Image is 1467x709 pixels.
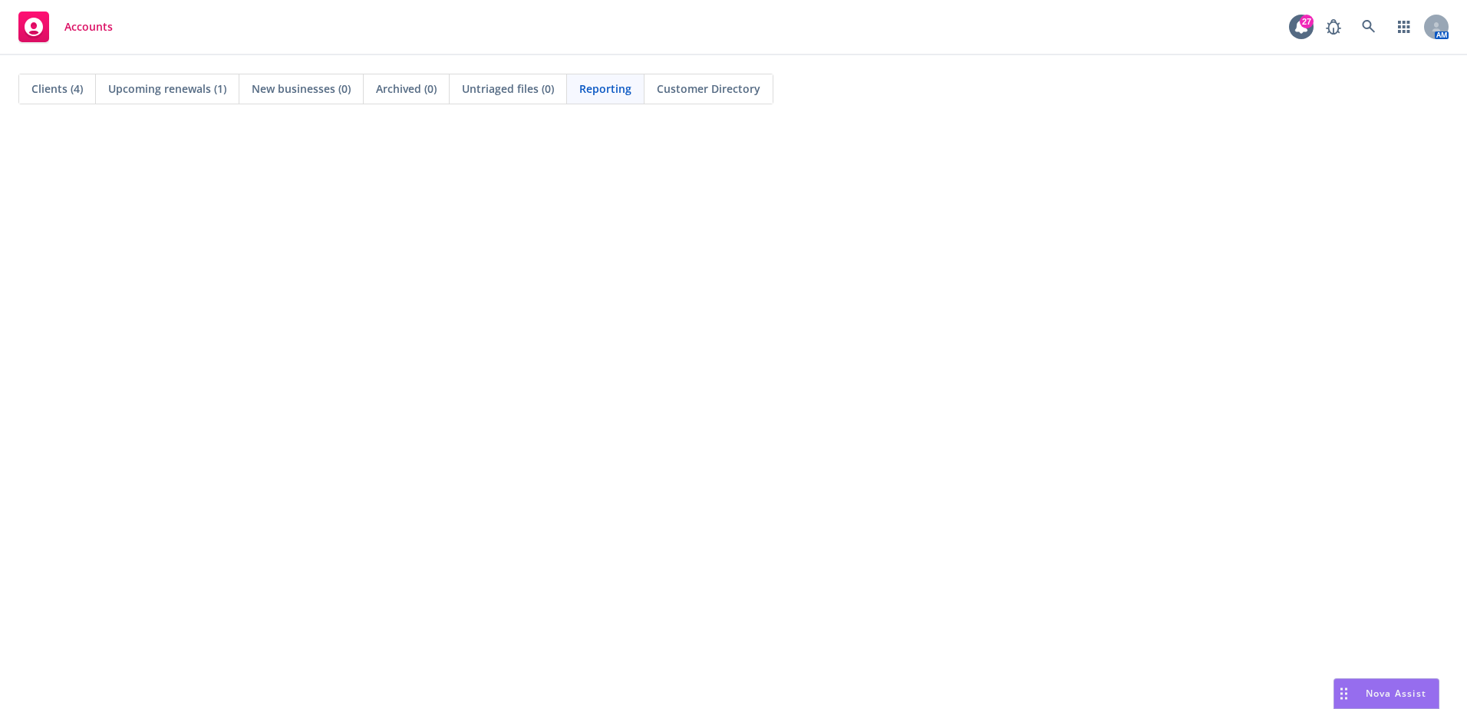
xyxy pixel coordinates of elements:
span: Untriaged files (0) [462,81,554,97]
a: Report a Bug [1318,12,1349,42]
span: Archived (0) [376,81,437,97]
span: New businesses (0) [252,81,351,97]
a: Search [1353,12,1384,42]
iframe: Hex Dashboard 1 [15,138,1452,694]
a: Switch app [1389,12,1419,42]
span: Clients (4) [31,81,83,97]
div: 27 [1300,15,1314,28]
span: Customer Directory [657,81,760,97]
span: Nova Assist [1366,687,1426,700]
span: Accounts [64,21,113,33]
span: Reporting [579,81,631,97]
a: Accounts [12,5,119,48]
div: Drag to move [1334,679,1353,708]
span: Upcoming renewals (1) [108,81,226,97]
button: Nova Assist [1333,678,1439,709]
